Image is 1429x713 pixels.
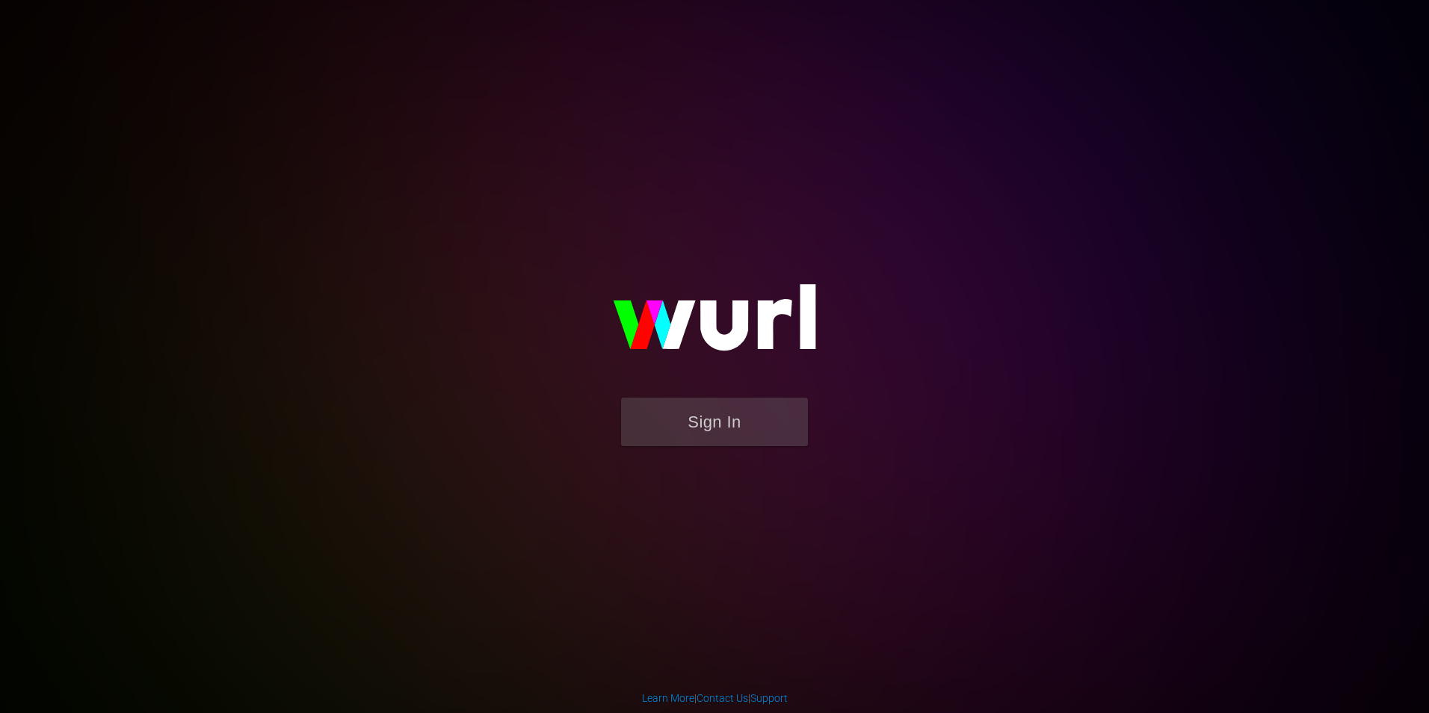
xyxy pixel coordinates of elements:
a: Contact Us [697,692,748,704]
a: Learn More [642,692,694,704]
button: Sign In [621,398,808,446]
a: Support [750,692,788,704]
img: wurl-logo-on-black-223613ac3d8ba8fe6dc639794a292ebdb59501304c7dfd60c99c58986ef67473.svg [565,252,864,397]
div: | | [642,691,788,706]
